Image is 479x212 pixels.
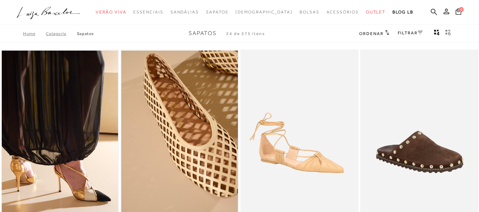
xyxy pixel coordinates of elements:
[359,31,383,36] span: Ordenar
[327,10,359,15] span: Acessórios
[366,6,386,19] a: noSubCategoriesText
[96,10,126,15] span: Verão Viva
[459,7,464,12] span: 0
[235,10,293,15] span: [DEMOGRAPHIC_DATA]
[366,10,386,15] span: Outlet
[392,6,413,19] a: BLOG LB
[443,29,453,38] button: gridText6Desc
[133,10,163,15] span: Essenciais
[432,29,442,38] button: Mostrar 4 produtos por linha
[300,6,319,19] a: noSubCategoriesText
[206,6,228,19] a: noSubCategoriesText
[46,31,77,36] a: Categoria
[96,6,126,19] a: noSubCategoriesText
[171,10,199,15] span: Sandálias
[453,8,463,17] button: 0
[23,31,46,36] a: Home
[300,10,319,15] span: Bolsas
[206,10,228,15] span: Sapatos
[327,6,359,19] a: noSubCategoriesText
[133,6,163,19] a: noSubCategoriesText
[77,31,94,36] a: Sapatos
[235,6,293,19] a: noSubCategoriesText
[392,10,413,15] span: BLOG LB
[226,31,265,36] span: 24 de 575 itens
[398,30,423,35] a: FILTRAR
[189,30,217,36] span: Sapatos
[171,6,199,19] a: noSubCategoriesText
